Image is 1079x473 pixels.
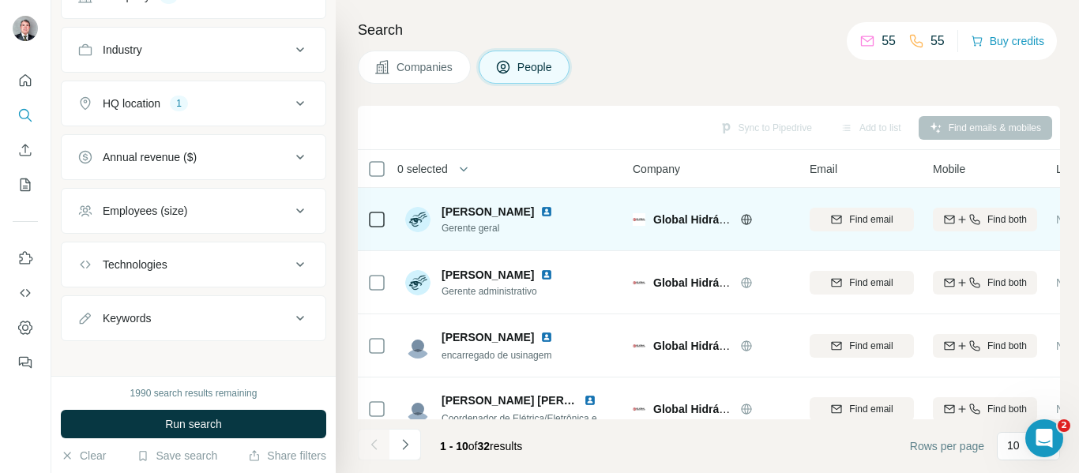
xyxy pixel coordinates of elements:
img: Avatar [13,16,38,41]
button: Clear [61,448,106,464]
span: Companies [397,59,454,75]
p: 55 [930,32,945,51]
button: Employees (size) [62,192,325,230]
span: [PERSON_NAME] [442,267,534,283]
span: Gerente geral [442,221,572,235]
img: Logo of Global Hidráulica e Pneumática [633,403,645,415]
button: Find email [810,334,914,358]
span: 2 [1058,419,1070,432]
button: Find email [810,208,914,231]
button: Navigate to next page [389,429,421,460]
span: Company [633,161,680,177]
span: Global Hidráulica e Pneumática [653,340,818,352]
span: of [468,440,478,452]
button: Find email [810,271,914,295]
img: Avatar [405,333,430,359]
p: 55 [882,32,896,51]
span: Find email [849,276,893,290]
button: Enrich CSV [13,136,38,164]
div: 1 [170,96,188,111]
button: Find both [933,334,1037,358]
span: Global Hidráulica e Pneumática [653,403,818,415]
div: Keywords [103,310,151,326]
span: Find both [987,339,1027,353]
span: [PERSON_NAME] [442,205,534,218]
button: Dashboard [13,313,38,342]
span: Gerente administrativo [442,284,572,298]
span: [PERSON_NAME] [442,331,534,343]
span: [PERSON_NAME] [PERSON_NAME] [442,394,630,407]
span: Find both [987,402,1027,416]
img: LinkedIn logo [540,268,553,281]
img: Logo of Global Hidráulica e Pneumática [633,276,645,289]
button: Keywords [62,299,325,337]
span: Global Hidráulica e Pneumática [653,276,818,289]
img: LinkedIn logo [540,205,553,218]
img: Logo of Global Hidráulica e Pneumática [633,340,645,352]
button: Find both [933,208,1037,231]
div: Industry [103,42,142,58]
button: Feedback [13,348,38,377]
span: Mobile [933,161,965,177]
span: 32 [478,440,491,452]
span: encarregado de usinagem [442,350,551,361]
span: Lists [1056,161,1079,177]
button: Find both [933,271,1037,295]
p: 10 [1007,437,1020,453]
div: Employees (size) [103,203,187,219]
img: LinkedIn logo [584,394,596,407]
button: Buy credits [971,30,1044,52]
span: results [440,440,522,452]
img: LinkedIn logo [540,331,553,343]
button: Use Surfe on LinkedIn [13,244,38,272]
span: Find email [849,402,893,416]
button: Search [13,101,38,130]
button: Run search [61,410,326,438]
div: HQ location [103,96,160,111]
button: Annual revenue ($) [62,138,325,176]
img: Avatar [405,396,430,422]
h4: Search [358,19,1060,41]
button: Find email [810,397,914,421]
span: 1 - 10 [440,440,468,452]
button: Save search [137,448,217,464]
div: Annual revenue ($) [103,149,197,165]
img: Avatar [405,270,430,295]
span: People [517,59,554,75]
span: Email [810,161,837,177]
div: 1990 search results remaining [130,386,258,400]
span: Rows per page [910,438,984,454]
span: 0 selected [397,161,448,177]
button: Share filters [248,448,326,464]
button: HQ location1 [62,84,325,122]
span: Coordenador de Elétrica/Eletrônica e Qualidade [442,411,643,424]
button: My lists [13,171,38,199]
button: Find both [933,397,1037,421]
button: Industry [62,31,325,69]
span: Find both [987,212,1027,227]
span: Global Hidráulica e Pneumática [653,213,818,226]
span: Run search [165,416,222,432]
span: Find both [987,276,1027,290]
iframe: Intercom live chat [1025,419,1063,457]
img: Avatar [405,207,430,232]
button: Technologies [62,246,325,283]
img: Logo of Global Hidráulica e Pneumática [633,213,645,226]
button: Use Surfe API [13,279,38,307]
div: Technologies [103,257,167,272]
span: Find email [849,212,893,227]
button: Quick start [13,66,38,95]
span: Find email [849,339,893,353]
